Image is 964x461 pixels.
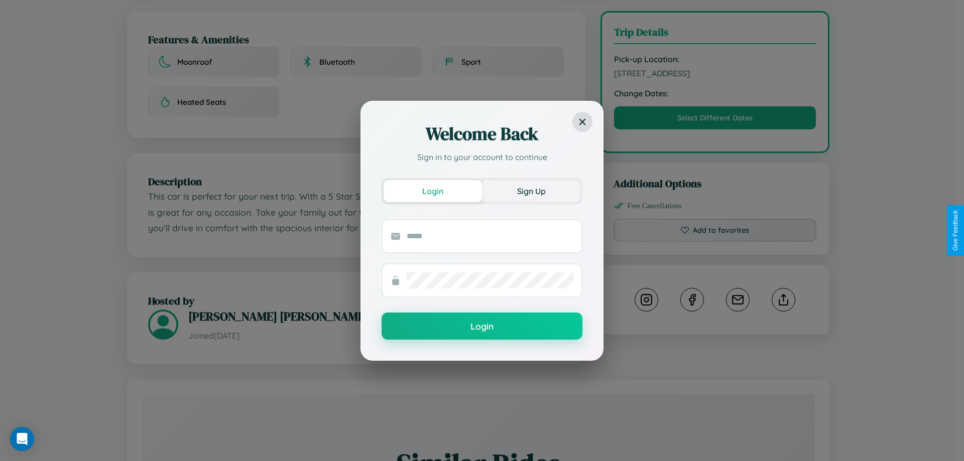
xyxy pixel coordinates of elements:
[384,180,482,202] button: Login
[382,122,582,146] h2: Welcome Back
[10,427,34,451] div: Open Intercom Messenger
[382,313,582,340] button: Login
[382,151,582,163] p: Sign in to your account to continue
[952,210,959,251] div: Give Feedback
[482,180,580,202] button: Sign Up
